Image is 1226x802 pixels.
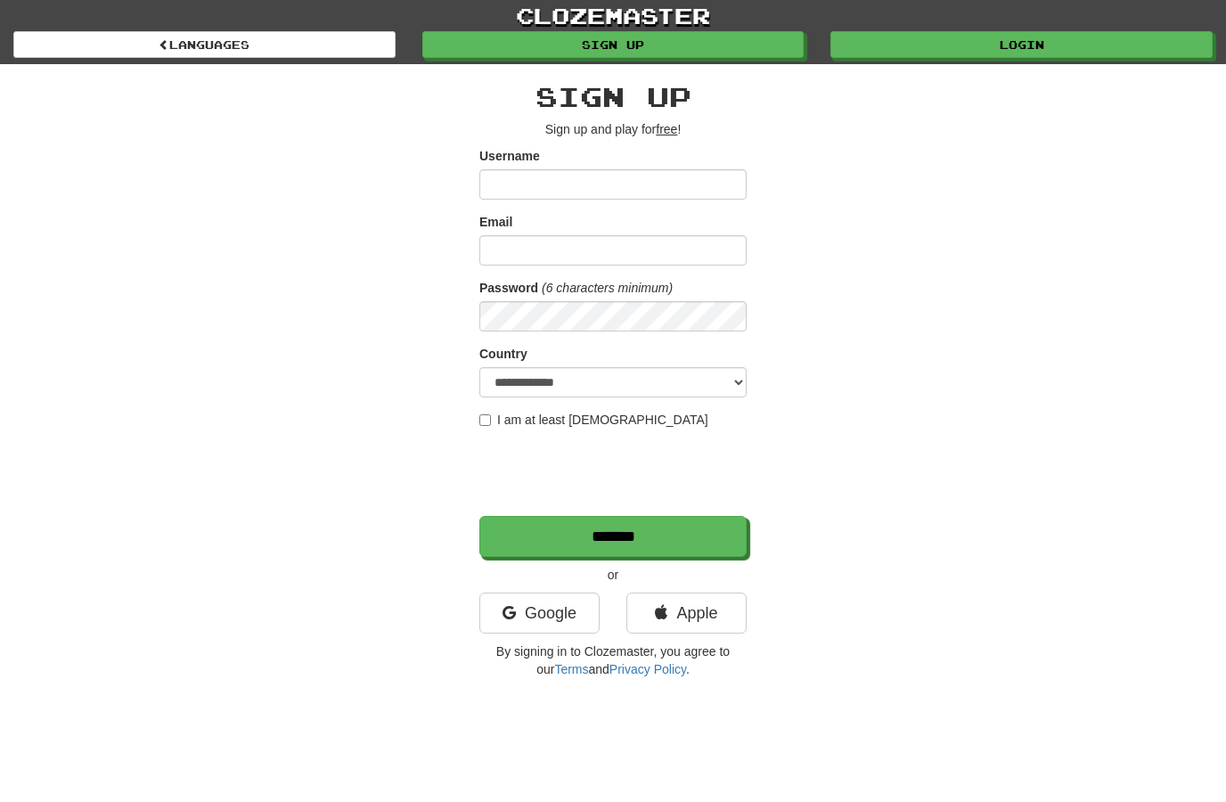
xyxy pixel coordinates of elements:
[479,438,750,507] iframe: reCAPTCHA
[609,662,686,676] a: Privacy Policy
[479,82,747,111] h2: Sign up
[626,593,747,634] a: Apple
[656,122,677,136] u: free
[830,31,1213,58] a: Login
[479,213,512,231] label: Email
[479,345,527,363] label: Country
[479,642,747,678] p: By signing in to Clozemaster, you agree to our and .
[542,281,673,295] em: (6 characters minimum)
[13,31,396,58] a: Languages
[479,279,538,297] label: Password
[479,593,600,634] a: Google
[479,120,747,138] p: Sign up and play for !
[479,414,491,426] input: I am at least [DEMOGRAPHIC_DATA]
[479,147,540,165] label: Username
[554,662,588,676] a: Terms
[479,566,747,584] p: or
[479,411,708,429] label: I am at least [DEMOGRAPHIC_DATA]
[422,31,805,58] a: Sign up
